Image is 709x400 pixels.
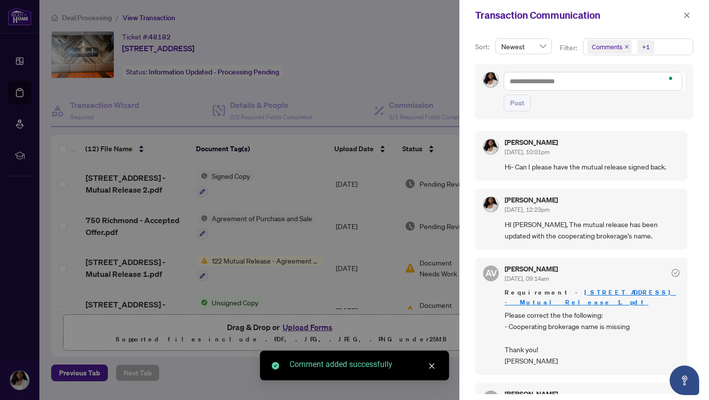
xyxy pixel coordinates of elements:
[504,72,682,91] textarea: To enrich screen reader interactions, please activate Accessibility in Grammarly extension settings
[505,309,679,367] span: Please correct the the following: - Cooperating brokerage name is missing Thank you! [PERSON_NAME]
[483,72,498,87] img: Profile Icon
[505,288,676,306] a: [STREET_ADDRESS] - Mutual Release 1.pdf
[683,12,690,19] span: close
[592,42,622,52] span: Comments
[587,40,632,54] span: Comments
[426,361,437,371] a: Close
[290,359,437,370] div: Comment added successfully
[505,206,549,213] span: [DATE], 12:23pm
[505,139,558,146] h5: [PERSON_NAME]
[505,197,558,203] h5: [PERSON_NAME]
[505,391,558,398] h5: [PERSON_NAME]
[272,362,279,369] span: check-circle
[505,288,679,307] span: Requirement -
[505,219,679,242] span: HI [PERSON_NAME], The mutual release has been updated with the cooperating brokerage's name.
[485,266,497,280] span: AV
[505,275,549,282] span: [DATE], 09:14am
[560,42,579,53] p: Filter:
[505,148,549,156] span: [DATE], 10:01pm
[501,39,546,54] span: Newest
[428,363,435,369] span: close
[475,8,680,23] div: Transaction Communication
[475,41,491,52] p: Sort:
[670,366,699,395] button: Open asap
[624,44,629,49] span: close
[504,95,531,111] button: Post
[642,42,650,52] div: +1
[483,139,498,154] img: Profile Icon
[505,161,679,172] span: Hi- Can I please have the mutual release signed back.
[505,266,558,272] h5: [PERSON_NAME]
[672,269,679,277] span: check-circle
[483,197,498,212] img: Profile Icon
